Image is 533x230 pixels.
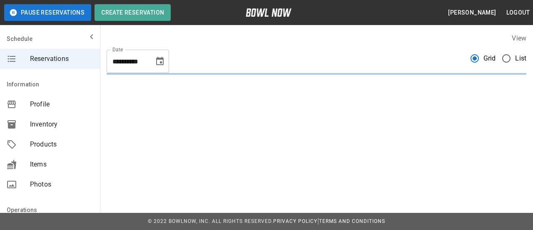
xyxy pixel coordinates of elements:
a: Terms and Conditions [319,218,385,224]
span: Photos [30,179,93,190]
button: Logout [503,5,533,20]
span: Items [30,159,93,169]
span: List [515,53,526,63]
span: Inventory [30,119,93,129]
button: Choose date, selected date is Sep 24, 2025 [152,53,168,70]
button: Pause Reservations [4,4,91,21]
span: Products [30,139,93,149]
span: © 2022 BowlNow, Inc. All Rights Reserved. [148,218,273,224]
span: Profile [30,99,93,109]
span: Reservations [30,54,93,64]
img: logo [246,8,291,17]
button: [PERSON_NAME] [445,5,499,20]
button: Create Reservation [95,4,171,21]
a: Privacy Policy [273,218,317,224]
label: View [512,34,526,42]
span: Grid [483,53,496,63]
